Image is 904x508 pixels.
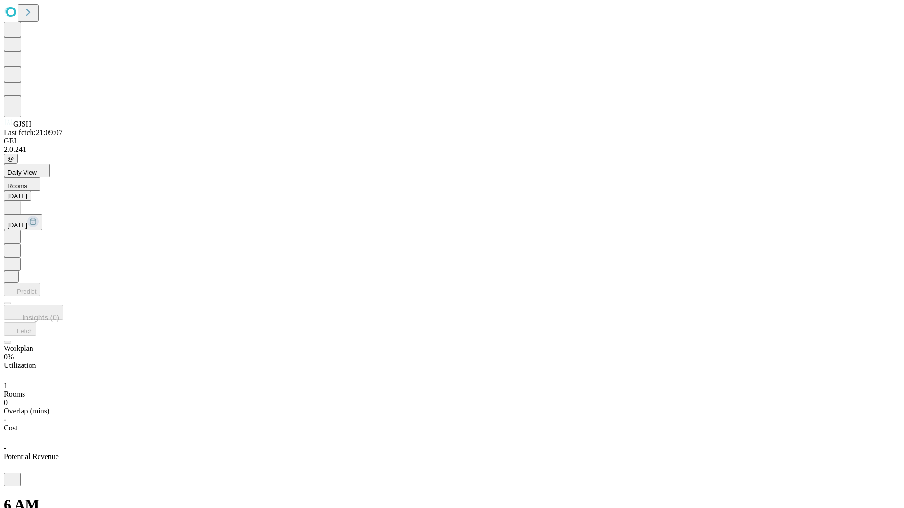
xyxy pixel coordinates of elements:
div: GEI [4,137,900,145]
button: [DATE] [4,191,31,201]
span: Rooms [8,183,27,190]
span: - [4,415,6,423]
span: Rooms [4,390,25,398]
span: [DATE] [8,222,27,229]
button: Insights (0) [4,305,63,320]
button: Predict [4,283,40,296]
button: Fetch [4,322,36,336]
span: @ [8,155,14,162]
span: Potential Revenue [4,452,59,460]
button: @ [4,154,18,164]
span: Last fetch: 21:09:07 [4,128,63,136]
span: 1 [4,381,8,389]
span: Insights (0) [22,314,59,322]
button: [DATE] [4,214,42,230]
span: GJSH [13,120,31,128]
span: Daily View [8,169,37,176]
span: 0% [4,353,14,361]
span: 0 [4,398,8,406]
span: Cost [4,424,17,432]
button: Rooms [4,177,40,191]
span: Utilization [4,361,36,369]
button: Daily View [4,164,50,177]
span: Overlap (mins) [4,407,49,415]
span: Workplan [4,344,33,352]
span: - [4,444,6,452]
div: 2.0.241 [4,145,900,154]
